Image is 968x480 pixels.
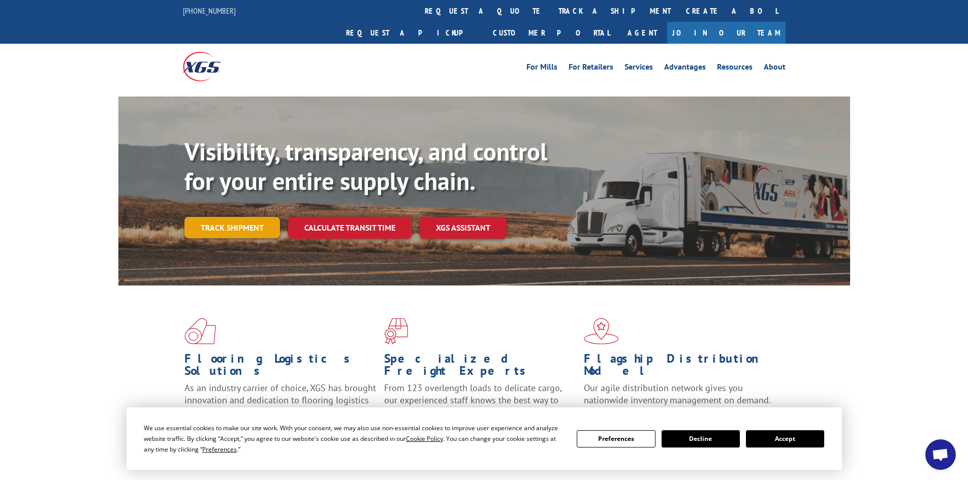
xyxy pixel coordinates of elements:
img: xgs-icon-total-supply-chain-intelligence-red [184,318,216,344]
b: Visibility, transparency, and control for your entire supply chain. [184,136,547,197]
button: Preferences [577,430,655,447]
span: Our agile distribution network gives you nationwide inventory management on demand. [584,382,771,406]
img: xgs-icon-flagship-distribution-model-red [584,318,619,344]
a: XGS ASSISTANT [420,217,507,239]
div: Cookie Consent Prompt [127,407,842,470]
a: Advantages [664,63,706,74]
button: Decline [662,430,740,447]
span: As an industry carrier of choice, XGS has brought innovation and dedication to flooring logistics... [184,382,376,418]
p: From 123 overlength loads to delicate cargo, our experienced staff knows the best way to move you... [384,382,576,427]
a: About [764,63,786,74]
a: Customer Portal [485,22,617,44]
span: Preferences [202,445,237,454]
a: Services [624,63,653,74]
a: Join Our Team [667,22,786,44]
a: For Mills [526,63,557,74]
a: Agent [617,22,667,44]
a: Track shipment [184,217,280,238]
div: Open chat [925,439,956,470]
div: We use essential cookies to make our site work. With your consent, we may also use non-essential ... [144,423,565,455]
a: Calculate transit time [288,217,412,239]
a: For Retailers [569,63,613,74]
h1: Flagship Distribution Model [584,353,776,382]
h1: Specialized Freight Experts [384,353,576,382]
h1: Flooring Logistics Solutions [184,353,377,382]
img: xgs-icon-focused-on-flooring-red [384,318,408,344]
a: Request a pickup [338,22,485,44]
a: [PHONE_NUMBER] [183,6,236,16]
button: Accept [746,430,824,447]
a: Resources [717,63,753,74]
span: Cookie Policy [406,434,443,443]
